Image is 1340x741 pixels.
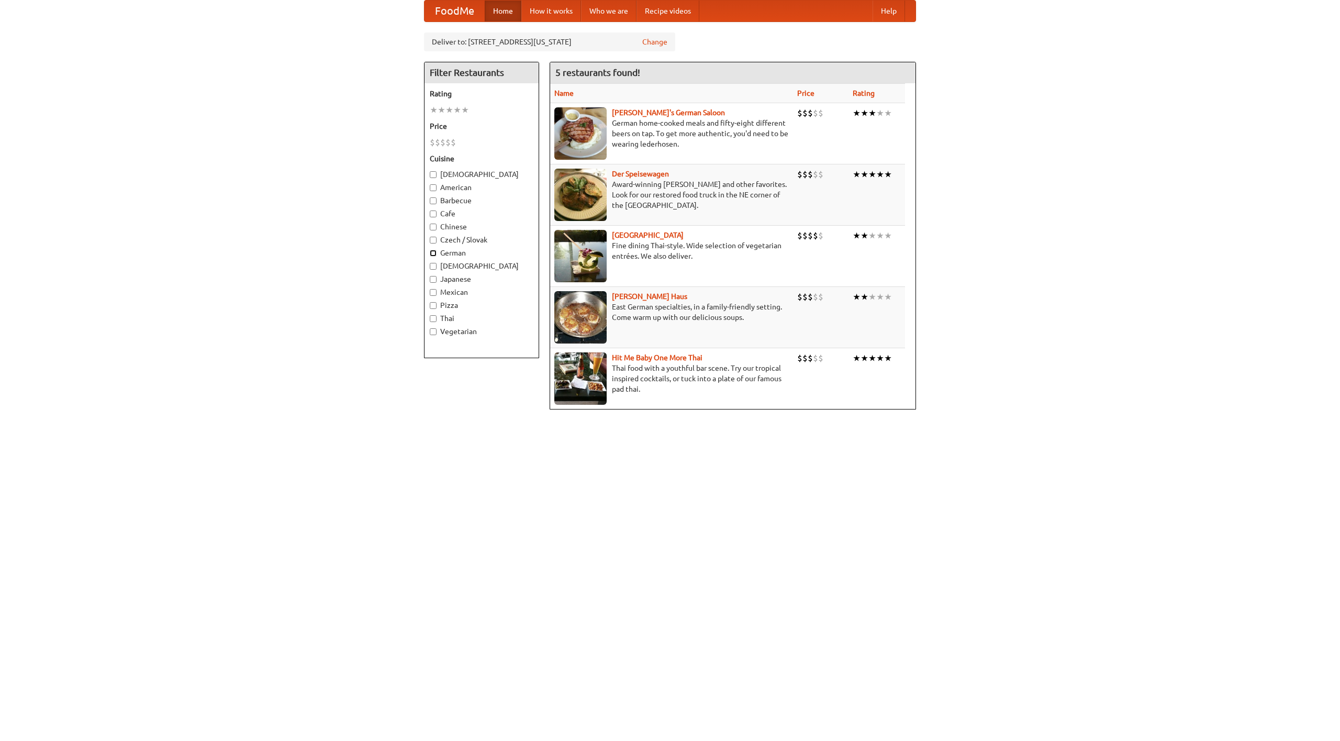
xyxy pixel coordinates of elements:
li: $ [813,352,818,364]
a: How it works [521,1,581,21]
li: ★ [884,169,892,180]
label: Thai [430,313,533,324]
label: Chinese [430,222,533,232]
p: Fine dining Thai-style. Wide selection of vegetarian entrées. We also deliver. [554,240,789,261]
li: ★ [868,107,876,119]
li: $ [813,169,818,180]
a: Rating [853,89,875,97]
a: Hit Me Baby One More Thai [612,353,702,362]
li: $ [797,291,802,303]
li: ★ [861,107,868,119]
li: $ [802,107,808,119]
label: German [430,248,533,258]
li: ★ [430,104,438,116]
img: esthers.jpg [554,107,607,160]
li: $ [808,169,813,180]
a: Price [797,89,814,97]
label: Mexican [430,287,533,297]
li: $ [802,169,808,180]
li: $ [451,137,456,148]
li: ★ [876,291,884,303]
li: $ [797,352,802,364]
input: Barbecue [430,197,437,204]
li: $ [802,291,808,303]
input: Thai [430,315,437,322]
li: $ [813,107,818,119]
li: $ [808,230,813,241]
a: Name [554,89,574,97]
li: $ [818,107,823,119]
input: Mexican [430,289,437,296]
li: $ [813,291,818,303]
li: ★ [884,107,892,119]
li: $ [435,137,440,148]
li: ★ [876,352,884,364]
div: Deliver to: [STREET_ADDRESS][US_STATE] [424,32,675,51]
label: [DEMOGRAPHIC_DATA] [430,169,533,180]
li: ★ [884,230,892,241]
img: kohlhaus.jpg [554,291,607,344]
a: Who we are [581,1,636,21]
li: ★ [445,104,453,116]
a: Recipe videos [636,1,699,21]
img: babythai.jpg [554,352,607,405]
h5: Cuisine [430,153,533,164]
li: ★ [853,107,861,119]
label: [DEMOGRAPHIC_DATA] [430,261,533,271]
input: Czech / Slovak [430,237,437,244]
li: $ [808,291,813,303]
li: $ [808,107,813,119]
li: $ [797,107,802,119]
li: ★ [853,291,861,303]
label: Barbecue [430,195,533,206]
img: speisewagen.jpg [554,169,607,221]
li: ★ [884,291,892,303]
li: $ [430,137,435,148]
li: ★ [453,104,461,116]
a: Change [642,37,667,47]
input: Pizza [430,302,437,309]
label: Pizza [430,300,533,311]
img: satay.jpg [554,230,607,282]
a: Der Speisewagen [612,170,669,178]
a: FoodMe [425,1,485,21]
li: ★ [884,352,892,364]
a: Help [873,1,905,21]
b: [PERSON_NAME] Haus [612,292,687,301]
li: ★ [868,352,876,364]
li: ★ [876,230,884,241]
li: ★ [861,230,868,241]
li: ★ [868,291,876,303]
label: Czech / Slovak [430,235,533,245]
li: ★ [853,352,861,364]
ng-pluralize: 5 restaurants found! [555,68,640,78]
li: $ [802,352,808,364]
li: ★ [861,291,868,303]
li: $ [818,291,823,303]
li: ★ [861,352,868,364]
li: $ [813,230,818,241]
label: Japanese [430,274,533,284]
li: $ [818,230,823,241]
li: ★ [853,230,861,241]
li: $ [802,230,808,241]
input: American [430,184,437,191]
p: East German specialties, in a family-friendly setting. Come warm up with our delicious soups. [554,302,789,323]
li: ★ [861,169,868,180]
li: $ [797,230,802,241]
li: ★ [876,169,884,180]
h5: Price [430,121,533,131]
input: Cafe [430,211,437,217]
label: Cafe [430,208,533,219]
li: ★ [853,169,861,180]
p: Award-winning [PERSON_NAME] and other favorites. Look for our restored food truck in the NE corne... [554,179,789,211]
li: $ [445,137,451,148]
li: ★ [868,230,876,241]
a: [GEOGRAPHIC_DATA] [612,231,684,239]
h5: Rating [430,89,533,99]
h4: Filter Restaurants [425,62,539,83]
li: ★ [868,169,876,180]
